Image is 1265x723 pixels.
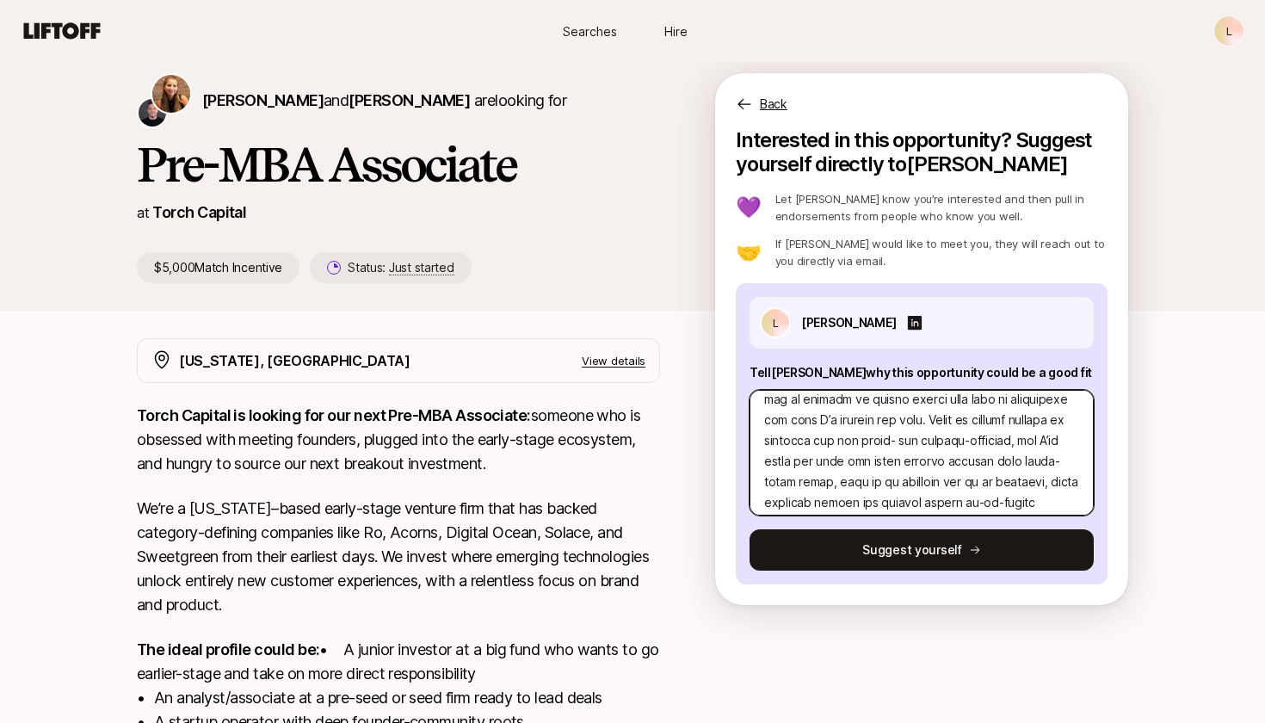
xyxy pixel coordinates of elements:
[137,406,531,424] strong: Torch Capital is looking for our next Pre-MBA Associate:
[137,497,660,617] p: We’re a [US_STATE]–based early-stage venture firm that has backed category-defining companies lik...
[349,91,470,109] span: [PERSON_NAME]
[563,22,617,40] span: Searches
[801,312,896,333] p: [PERSON_NAME]
[775,235,1108,269] p: If [PERSON_NAME] would like to meet you, they will reach out to you directly via email.
[775,190,1108,225] p: Let [PERSON_NAME] know you’re interested and then pull in endorsements from people who know you w...
[1226,21,1232,41] p: L
[582,352,645,369] p: View details
[139,99,166,127] img: Christopher Harper
[736,128,1108,176] p: Interested in this opportunity? Suggest yourself directly to [PERSON_NAME]
[324,91,470,109] span: and
[137,201,149,224] p: at
[664,22,688,40] span: Hire
[1213,15,1244,46] button: L
[632,15,719,47] a: Hire
[773,312,779,333] p: L
[750,529,1094,571] button: Suggest yourself
[137,252,299,283] p: $5,000 Match Incentive
[179,349,410,372] p: [US_STATE], [GEOGRAPHIC_DATA]
[152,75,190,113] img: Katie Reiner
[202,89,566,113] p: are looking for
[348,257,454,278] p: Status:
[389,260,454,275] span: Just started
[736,242,762,263] p: 🤝
[750,362,1094,383] p: Tell [PERSON_NAME] why this opportunity could be a good fit
[137,404,660,476] p: someone who is obsessed with meeting founders, plugged into the early-stage ecosystem, and hungry...
[750,390,1094,516] textarea: L ipsum dol sitametco adip el Seddo eiusm te i utlab etd mag al enimadm ve quisno exerci ulla lab...
[736,197,762,218] p: 💜
[760,94,787,114] p: Back
[137,139,660,190] h1: Pre-MBA Associate
[152,203,246,221] a: Torch Capital
[137,640,319,658] strong: The ideal profile could be:
[546,15,632,47] a: Searches
[202,91,324,109] span: [PERSON_NAME]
